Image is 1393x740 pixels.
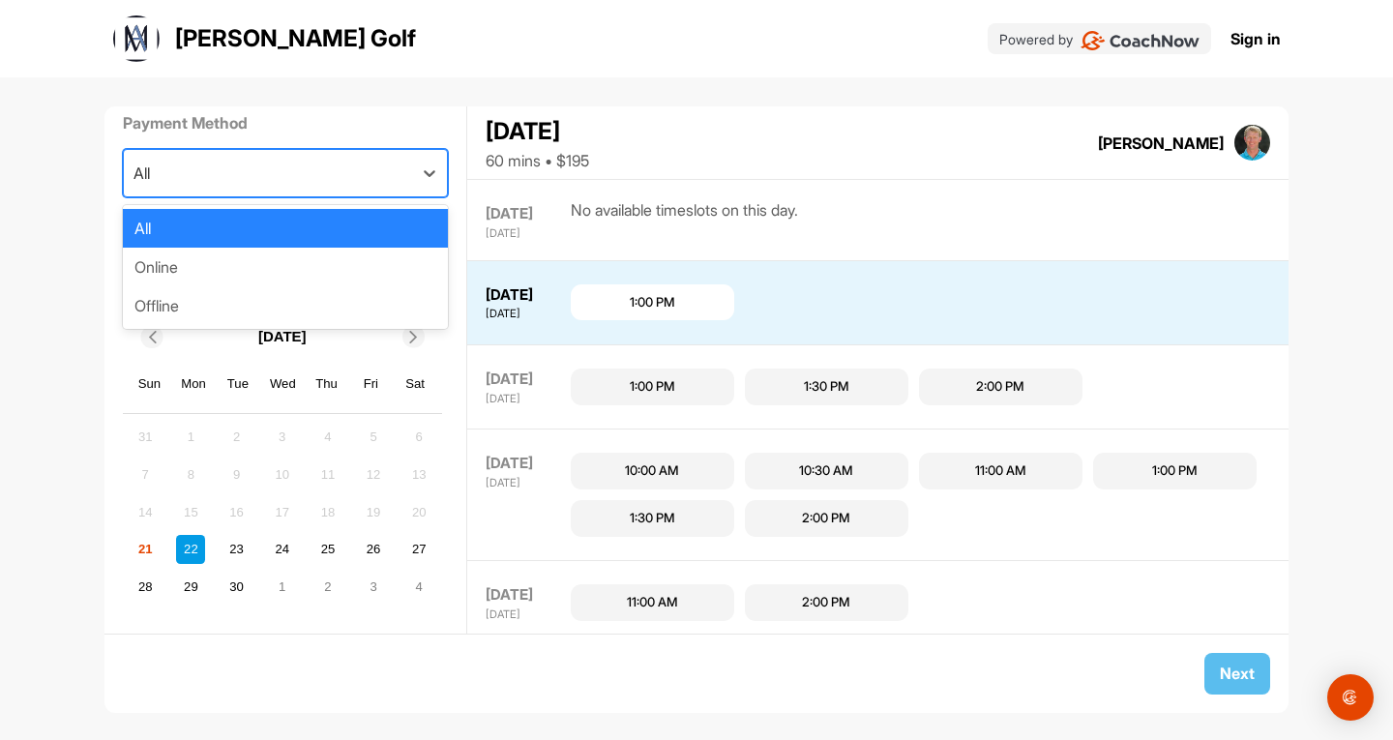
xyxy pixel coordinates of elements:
div: Not available Tuesday, September 9th, 2025 [222,460,252,489]
div: 1:30 PM [630,509,675,528]
div: Not available Sunday, September 7th, 2025 [131,460,160,489]
div: [DATE] [486,607,566,623]
div: Open Intercom Messenger [1327,674,1374,721]
a: Sign in [1230,27,1281,50]
div: Choose Wednesday, September 24th, 2025 [268,535,297,564]
div: Choose Sunday, September 21st, 2025 [131,535,160,564]
div: Not available Tuesday, September 16th, 2025 [222,497,252,526]
div: Fri [359,371,384,397]
img: logo [113,15,160,62]
div: Not available Saturday, September 13th, 2025 [404,460,433,489]
div: Not available Saturday, September 6th, 2025 [404,423,433,452]
div: Not available Saturday, September 20th, 2025 [404,497,433,526]
div: [DATE] [486,475,566,491]
div: [DATE] [486,203,566,225]
div: 1:00 PM [630,377,675,397]
div: Not available Wednesday, September 17th, 2025 [268,497,297,526]
div: Not available Thursday, September 18th, 2025 [313,497,342,526]
div: [DATE] [486,114,589,149]
div: Not available Wednesday, September 10th, 2025 [268,460,297,489]
div: Choose Thursday, October 2nd, 2025 [313,573,342,602]
div: 11:00 AM [975,461,1026,481]
div: Mon [181,371,206,397]
div: [DATE] [486,369,566,391]
div: 2:00 PM [976,377,1024,397]
div: 1:30 PM [804,377,849,397]
p: [PERSON_NAME] Golf [175,21,416,56]
div: All [133,162,150,185]
div: Choose Saturday, October 4th, 2025 [404,573,433,602]
div: [DATE] [486,225,566,242]
div: Not available Friday, September 12th, 2025 [359,460,388,489]
div: Not available Tuesday, September 2nd, 2025 [222,423,252,452]
div: 10:30 AM [799,461,853,481]
div: Choose Monday, September 22nd, 2025 [176,535,205,564]
div: [PERSON_NAME] [1098,132,1224,155]
div: Not available Sunday, September 14th, 2025 [131,497,160,526]
span: Next [1220,664,1255,683]
div: 1:00 PM [630,293,675,312]
div: [DATE] [486,584,566,607]
div: 1:00 PM [1152,461,1198,481]
div: Wed [270,371,295,397]
div: Sat [402,371,428,397]
div: Not available Monday, September 8th, 2025 [176,460,205,489]
div: 2:00 PM [802,509,850,528]
div: Choose Saturday, September 27th, 2025 [404,535,433,564]
div: Thu [314,371,340,397]
div: Choose Tuesday, September 23rd, 2025 [222,535,252,564]
img: CoachNow [1081,31,1200,50]
div: Choose Sunday, September 28th, 2025 [131,573,160,602]
div: [DATE] [486,391,566,407]
div: Choose Monday, September 29th, 2025 [176,573,205,602]
img: square_0c0145ea95d7b9812da7d8529ccd7d0e.jpg [1234,125,1271,162]
div: Choose Thursday, September 25th, 2025 [313,535,342,564]
div: Offline [123,286,449,325]
div: Choose Friday, September 26th, 2025 [359,535,388,564]
div: 2:00 PM [802,593,850,612]
div: [DATE] [486,453,566,475]
div: Not available Friday, September 19th, 2025 [359,497,388,526]
div: [DATE] [486,306,566,322]
button: Next [1204,653,1270,695]
div: Not available Thursday, September 11th, 2025 [313,460,342,489]
div: Choose Friday, October 3rd, 2025 [359,573,388,602]
div: Sun [137,371,163,397]
div: Online [123,248,449,286]
div: [DATE] [486,284,566,307]
div: Not available Monday, September 15th, 2025 [176,497,205,526]
div: Choose Tuesday, September 30th, 2025 [222,573,252,602]
div: Choose Wednesday, October 1st, 2025 [268,573,297,602]
div: No available timeslots on this day. [571,198,798,242]
div: Not available Friday, September 5th, 2025 [359,423,388,452]
div: Not available Thursday, September 4th, 2025 [313,423,342,452]
p: Powered by [999,29,1073,49]
label: Payment Method [123,111,449,134]
div: month 2025-09 [129,420,436,604]
div: 11:00 AM [627,593,678,612]
p: [DATE] [258,326,307,348]
div: Not available Sunday, August 31st, 2025 [131,423,160,452]
div: 60 mins • $195 [486,149,589,172]
div: Tue [225,371,251,397]
div: 10:00 AM [625,461,679,481]
div: Not available Wednesday, September 3rd, 2025 [268,423,297,452]
div: Not available Monday, September 1st, 2025 [176,423,205,452]
div: All [123,209,449,248]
